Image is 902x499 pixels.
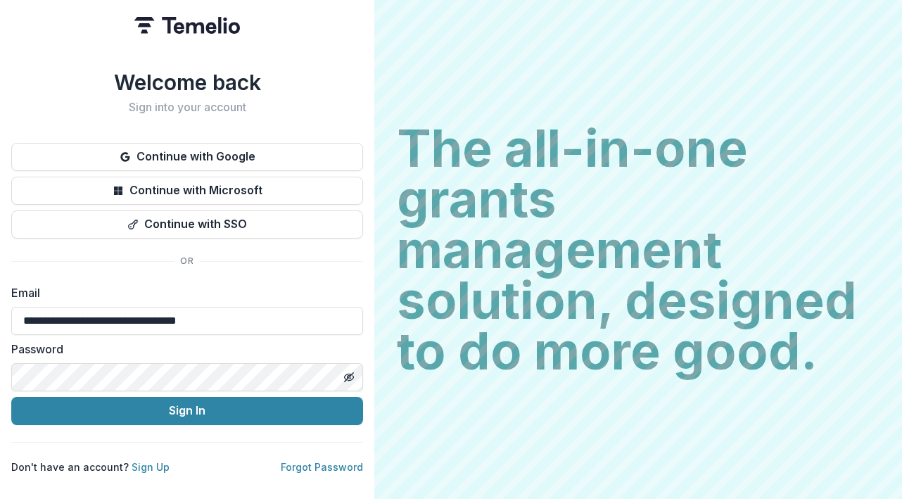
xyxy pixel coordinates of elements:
button: Continue with Microsoft [11,177,363,205]
a: Sign Up [132,461,170,473]
h2: Sign into your account [11,101,363,114]
a: Forgot Password [281,461,363,473]
label: Email [11,284,355,301]
p: Don't have an account? [11,460,170,474]
img: Temelio [134,17,240,34]
button: Continue with SSO [11,210,363,239]
button: Toggle password visibility [338,366,360,389]
button: Continue with Google [11,143,363,171]
label: Password [11,341,355,358]
button: Sign In [11,397,363,425]
h1: Welcome back [11,70,363,95]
